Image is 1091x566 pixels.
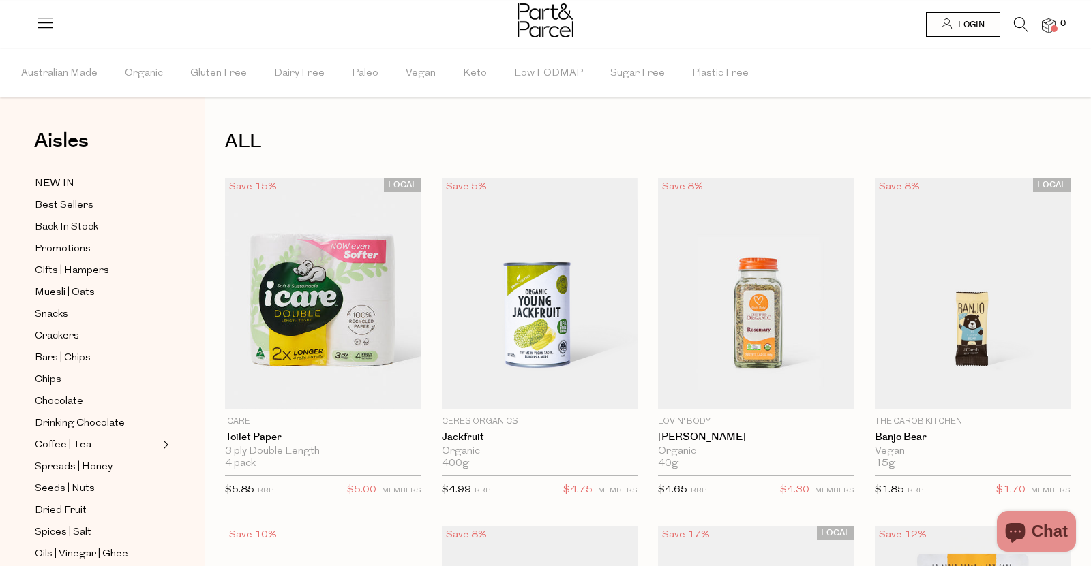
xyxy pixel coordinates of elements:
a: Back In Stock [35,219,159,236]
a: Coffee | Tea [35,437,159,454]
a: NEW IN [35,175,159,192]
span: Drinking Chocolate [35,415,125,432]
span: Australian Made [21,50,98,97]
span: $4.75 [563,482,593,499]
img: Banjo Bear [875,178,1071,409]
a: 0 [1042,18,1056,33]
p: icare [225,415,421,428]
p: The Carob Kitchen [875,415,1071,428]
small: RRP [908,487,923,494]
span: 0 [1057,18,1069,30]
span: Gifts | Hampers [35,263,109,279]
span: Promotions [35,241,91,257]
span: 4 pack [225,458,256,470]
span: $5.85 [225,485,254,495]
a: Bars | Chips [35,349,159,366]
span: Muesli | Oats [35,285,95,301]
span: Oils | Vinegar | Ghee [35,546,128,563]
small: RRP [258,487,273,494]
span: Back In Stock [35,219,98,236]
small: MEMBERS [382,487,421,494]
a: Chips [35,371,159,388]
small: MEMBERS [1031,487,1071,494]
span: $5.00 [347,482,376,499]
div: Save 8% [658,178,707,196]
div: Save 12% [875,526,931,544]
small: MEMBERS [815,487,854,494]
a: Aisles [34,131,89,165]
small: RRP [691,487,706,494]
span: Plastic Free [692,50,749,97]
h1: ALL [225,126,1071,157]
a: Best Sellers [35,197,159,214]
span: LOCAL [384,178,421,192]
img: Toilet Paper [225,178,421,409]
div: Save 8% [442,526,491,544]
span: Seeds | Nuts [35,481,95,497]
div: Save 10% [225,526,281,544]
div: Organic [658,445,854,458]
a: Muesli | Oats [35,284,159,301]
span: Login [955,19,985,31]
a: Spreads | Honey [35,458,159,475]
a: Jackfruit [442,431,638,443]
a: Drinking Chocolate [35,415,159,432]
div: Organic [442,445,638,458]
span: Dairy Free [274,50,325,97]
span: Chocolate [35,394,83,410]
div: Save 15% [225,178,281,196]
span: Keto [463,50,487,97]
span: Best Sellers [35,198,93,214]
p: Lovin' Body [658,415,854,428]
small: MEMBERS [598,487,638,494]
span: $1.70 [996,482,1026,499]
span: Coffee | Tea [35,437,91,454]
a: Chocolate [35,393,159,410]
span: LOCAL [817,526,854,540]
a: Oils | Vinegar | Ghee [35,546,159,563]
a: Snacks [35,306,159,323]
span: Spices | Salt [35,524,91,541]
a: Seeds | Nuts [35,480,159,497]
span: $1.85 [875,485,904,495]
span: Organic [125,50,163,97]
a: Dried Fruit [35,502,159,519]
a: Spices | Salt [35,524,159,541]
span: Crackers [35,328,79,345]
span: 40g [658,458,678,470]
a: Crackers [35,328,159,345]
span: Spreads | Honey [35,459,113,475]
span: NEW IN [35,176,74,192]
button: Expand/Collapse Coffee | Tea [160,437,169,453]
span: 15g [875,458,895,470]
img: Part&Parcel [518,3,573,37]
span: 400g [442,458,469,470]
a: Toilet Paper [225,431,421,443]
span: Sugar Free [610,50,665,97]
span: Chips [35,372,61,388]
span: Paleo [352,50,378,97]
a: Banjo Bear [875,431,1071,443]
div: Save 17% [658,526,714,544]
img: Jackfruit [442,178,638,409]
span: $4.65 [658,485,687,495]
a: Promotions [35,240,159,257]
span: $4.30 [780,482,809,499]
span: Gluten Free [190,50,247,97]
span: Aisles [34,126,89,156]
span: Bars | Chips [35,350,91,366]
div: Vegan [875,445,1071,458]
span: $4.99 [442,485,471,495]
p: Ceres Organics [442,415,638,428]
a: Gifts | Hampers [35,262,159,279]
div: Save 5% [442,178,491,196]
a: [PERSON_NAME] [658,431,854,443]
inbox-online-store-chat: Shopify online store chat [993,511,1080,555]
div: 3 ply Double Length [225,445,421,458]
span: Dried Fruit [35,503,87,519]
a: Login [926,12,1000,37]
img: Rosemary [658,178,854,409]
span: Low FODMAP [514,50,583,97]
span: Vegan [406,50,436,97]
div: Save 8% [875,178,924,196]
